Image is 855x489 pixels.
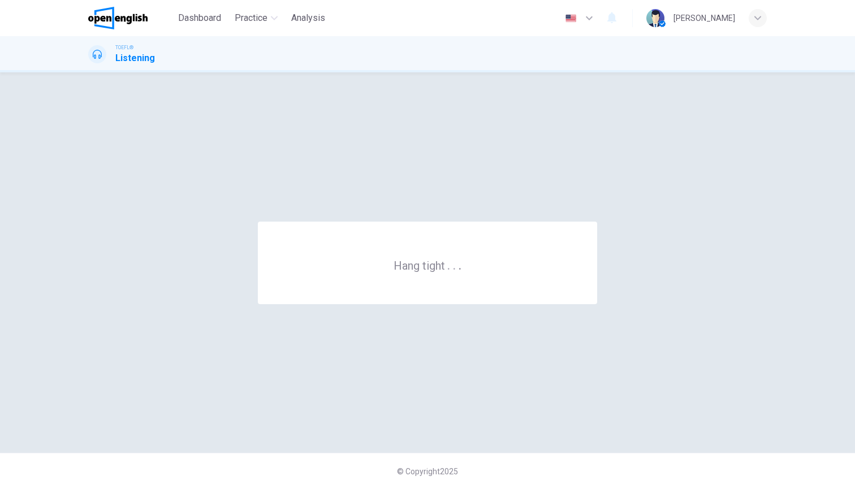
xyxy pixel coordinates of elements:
[235,11,267,25] span: Practice
[458,255,462,274] h6: .
[88,7,174,29] a: OpenEnglish logo
[452,255,456,274] h6: .
[646,9,664,27] img: Profile picture
[230,8,282,28] button: Practice
[397,467,458,476] span: © Copyright 2025
[178,11,221,25] span: Dashboard
[394,258,462,272] h6: Hang tight
[291,11,325,25] span: Analysis
[115,51,155,65] h1: Listening
[287,8,330,28] button: Analysis
[564,14,578,23] img: en
[115,44,133,51] span: TOEFL®
[447,255,451,274] h6: .
[673,11,735,25] div: [PERSON_NAME]
[174,8,226,28] button: Dashboard
[88,7,148,29] img: OpenEnglish logo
